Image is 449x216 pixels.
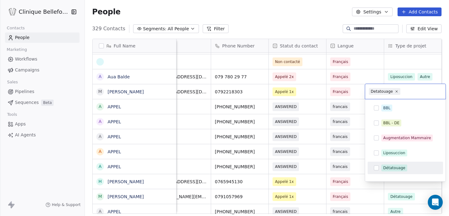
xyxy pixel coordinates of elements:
div: BBL [383,105,390,111]
div: Détatouage [383,165,405,171]
div: Liposuccion [383,150,405,156]
div: BBL - DE [383,120,399,126]
div: Detatouage [371,89,393,94]
div: Augmentation Mammaire [383,135,431,141]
